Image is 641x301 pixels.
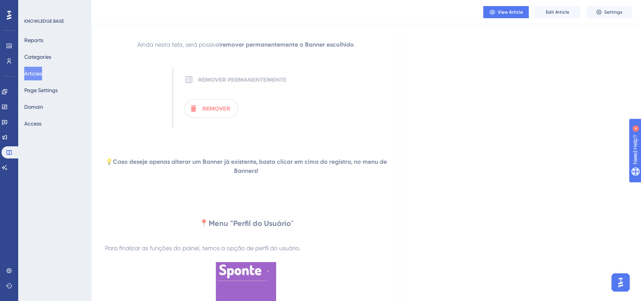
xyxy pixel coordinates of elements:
span: 💡 [105,158,113,165]
strong: Caso deseje apenas alterar um Banner já existente, basta clicar em cima do registro, no menu de B... [113,158,388,174]
span: Settings [604,9,622,15]
button: Edit Article [535,6,580,18]
div: 4 [53,4,55,10]
iframe: UserGuiding AI Assistant Launcher [609,271,632,294]
span: Para finalizar as funções do painel, temos a opção de perfil do usuário. [105,245,300,252]
button: Categories [24,50,51,64]
span: Need Help? [18,2,47,11]
button: Articles [24,67,42,80]
strong: Menu "Perfil do Usuário [209,219,291,228]
span: " [291,219,294,228]
strong: remover permanentemente o Banner escolhido [220,41,354,48]
button: Page Settings [24,83,58,97]
button: View Article [483,6,529,18]
span: Ainda nesta tela, será possível [137,41,220,48]
button: Settings [586,6,632,18]
button: Domain [24,100,43,114]
span: View Article [498,9,523,15]
button: Reports [24,33,43,47]
span: 📍 [199,219,209,228]
button: Access [24,117,41,130]
span: Edit Article [546,9,569,15]
div: KNOWLEDGE BASE [24,18,64,24]
span: . [354,41,355,48]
